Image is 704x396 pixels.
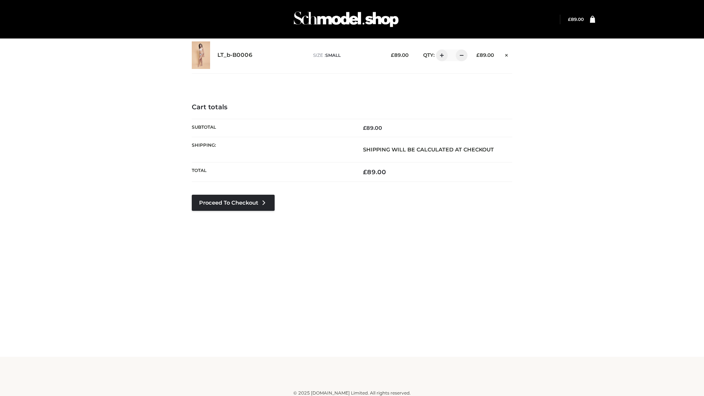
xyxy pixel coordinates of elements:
[391,52,408,58] bdi: 89.00
[363,146,494,153] strong: Shipping will be calculated at checkout
[313,52,379,59] p: size :
[568,16,584,22] a: £89.00
[501,49,512,59] a: Remove this item
[192,137,352,162] th: Shipping:
[476,52,494,58] bdi: 89.00
[476,52,480,58] span: £
[192,162,352,182] th: Total
[192,119,352,137] th: Subtotal
[291,5,401,34] img: Schmodel Admin 964
[391,52,394,58] span: £
[192,195,275,211] a: Proceed to Checkout
[416,49,465,61] div: QTY:
[217,52,253,59] a: LT_b-B0006
[363,168,386,176] bdi: 89.00
[192,41,210,69] img: LT_b-B0006 - SMALL
[363,125,366,131] span: £
[568,16,584,22] bdi: 89.00
[568,16,571,22] span: £
[325,52,341,58] span: SMALL
[192,103,512,111] h4: Cart totals
[363,125,382,131] bdi: 89.00
[363,168,367,176] span: £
